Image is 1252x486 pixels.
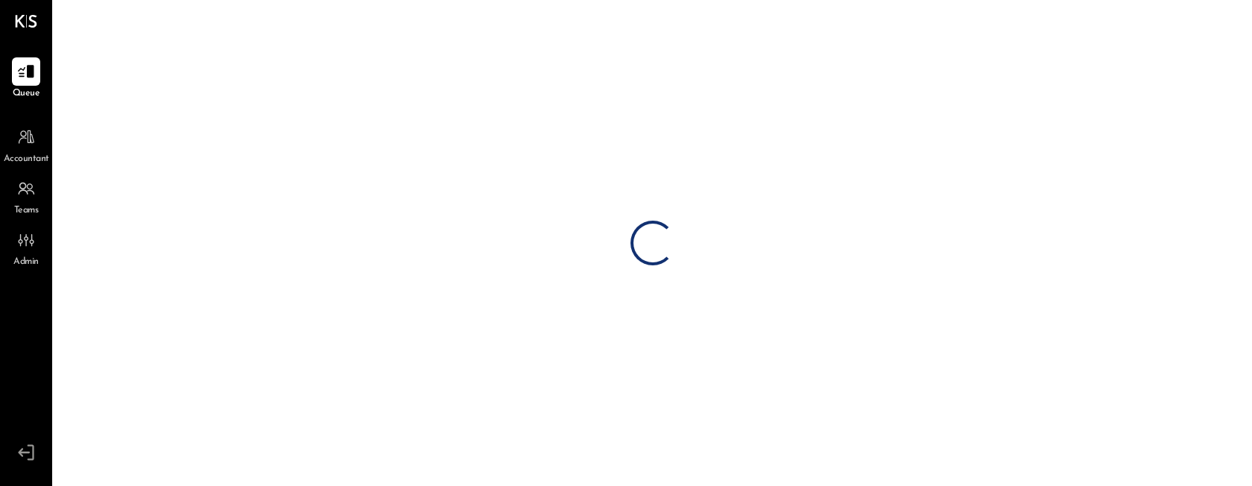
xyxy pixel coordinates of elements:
[1,57,51,101] a: Queue
[1,123,51,166] a: Accountant
[4,153,49,166] span: Accountant
[1,174,51,218] a: Teams
[14,204,39,218] span: Teams
[13,256,39,269] span: Admin
[13,87,40,101] span: Queue
[1,226,51,269] a: Admin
